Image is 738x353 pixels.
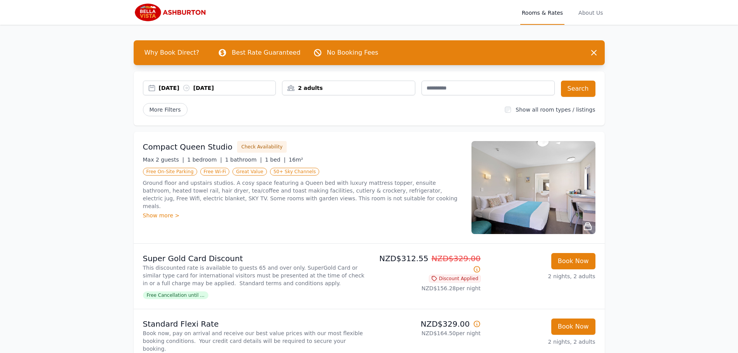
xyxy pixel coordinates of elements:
p: NZD$312.55 [372,253,481,275]
div: Show more > [143,212,462,219]
span: Why Book Direct? [138,45,206,60]
p: This discounted rate is available to guests 65 and over only. SuperGold Card or similar type card... [143,264,366,287]
span: Great Value [232,168,267,176]
button: Check Availability [237,141,287,153]
label: Show all room types / listings [516,107,595,113]
img: Bella Vista Ashburton [134,3,208,22]
p: Best Rate Guaranteed [232,48,300,57]
p: 2 nights, 2 adults [487,272,595,280]
p: No Booking Fees [327,48,378,57]
button: Search [561,81,595,97]
span: Discount Applied [429,275,481,282]
p: Standard Flexi Rate [143,319,366,329]
span: More Filters [143,103,188,116]
span: 1 bathroom | [225,157,262,163]
span: NZD$329.00 [432,254,481,263]
span: 1 bedroom | [187,157,222,163]
span: 16m² [289,157,303,163]
p: Ground floor and upstairs studios. A cosy space featuring a Queen bed with luxury mattress topper... [143,179,462,210]
p: Book now, pay on arrival and receive our best value prices with our most flexible booking conditi... [143,329,366,353]
p: 2 nights, 2 adults [487,338,595,346]
span: 1 bed | [265,157,286,163]
div: 2 adults [282,84,415,92]
div: [DATE] [DATE] [159,84,276,92]
p: NZD$329.00 [372,319,481,329]
button: Book Now [551,319,595,335]
p: NZD$156.28 per night [372,284,481,292]
h3: Compact Queen Studio [143,141,233,152]
p: NZD$164.50 per night [372,329,481,337]
span: Free Wi-Fi [200,168,230,176]
button: Book Now [551,253,595,269]
span: 50+ Sky Channels [270,168,320,176]
span: Free On-Site Parking [143,168,197,176]
span: Free Cancellation until ... [143,291,208,299]
span: Max 2 guests | [143,157,184,163]
p: Super Gold Card Discount [143,253,366,264]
